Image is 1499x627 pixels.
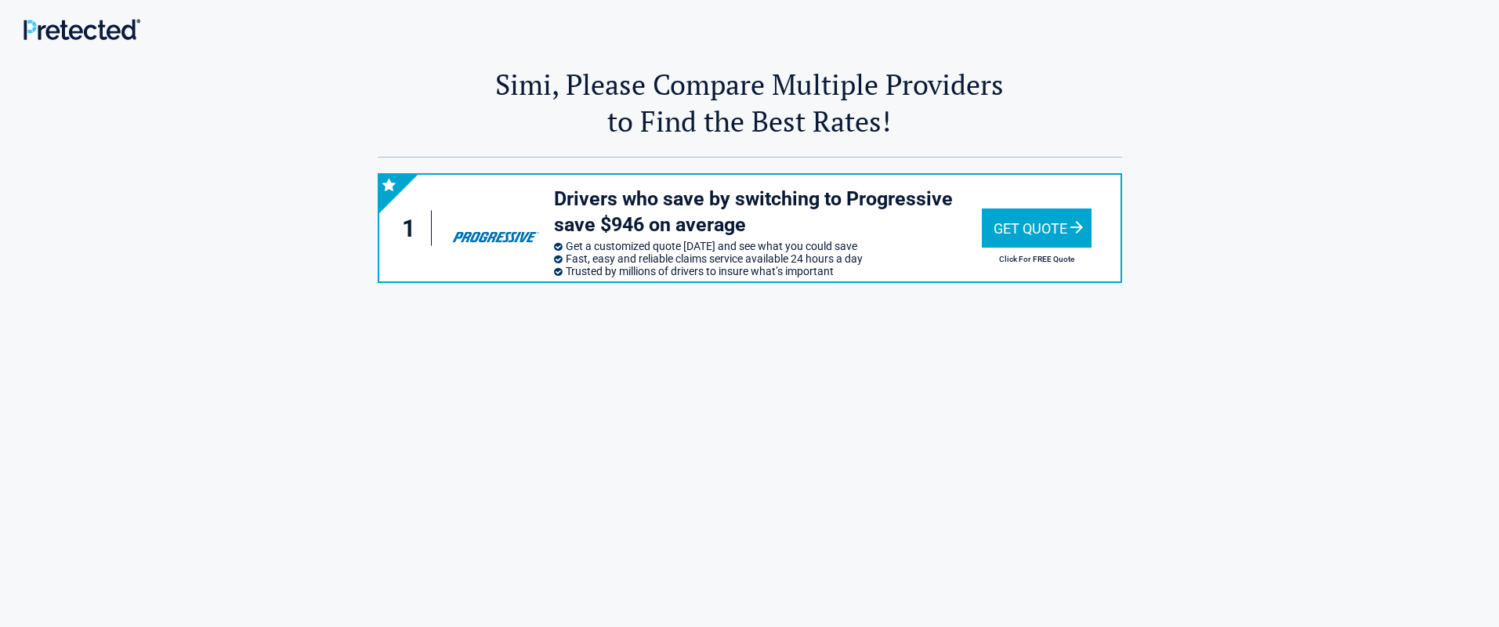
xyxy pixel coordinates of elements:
h2: Click For FREE Quote [982,255,1092,263]
img: progressive's logo [445,204,545,252]
h3: Drivers who save by switching to Progressive save $946 on average [554,187,982,237]
li: Fast, easy and reliable claims service available 24 hours a day [554,252,982,265]
h2: Simi, Please Compare Multiple Providers to Find the Best Rates! [378,66,1122,140]
div: Get Quote [982,208,1092,248]
li: Get a customized quote [DATE] and see what you could save [554,240,982,252]
li: Trusted by millions of drivers to insure what’s important [554,265,982,277]
img: Main Logo [24,19,140,40]
div: 1 [395,211,433,246]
